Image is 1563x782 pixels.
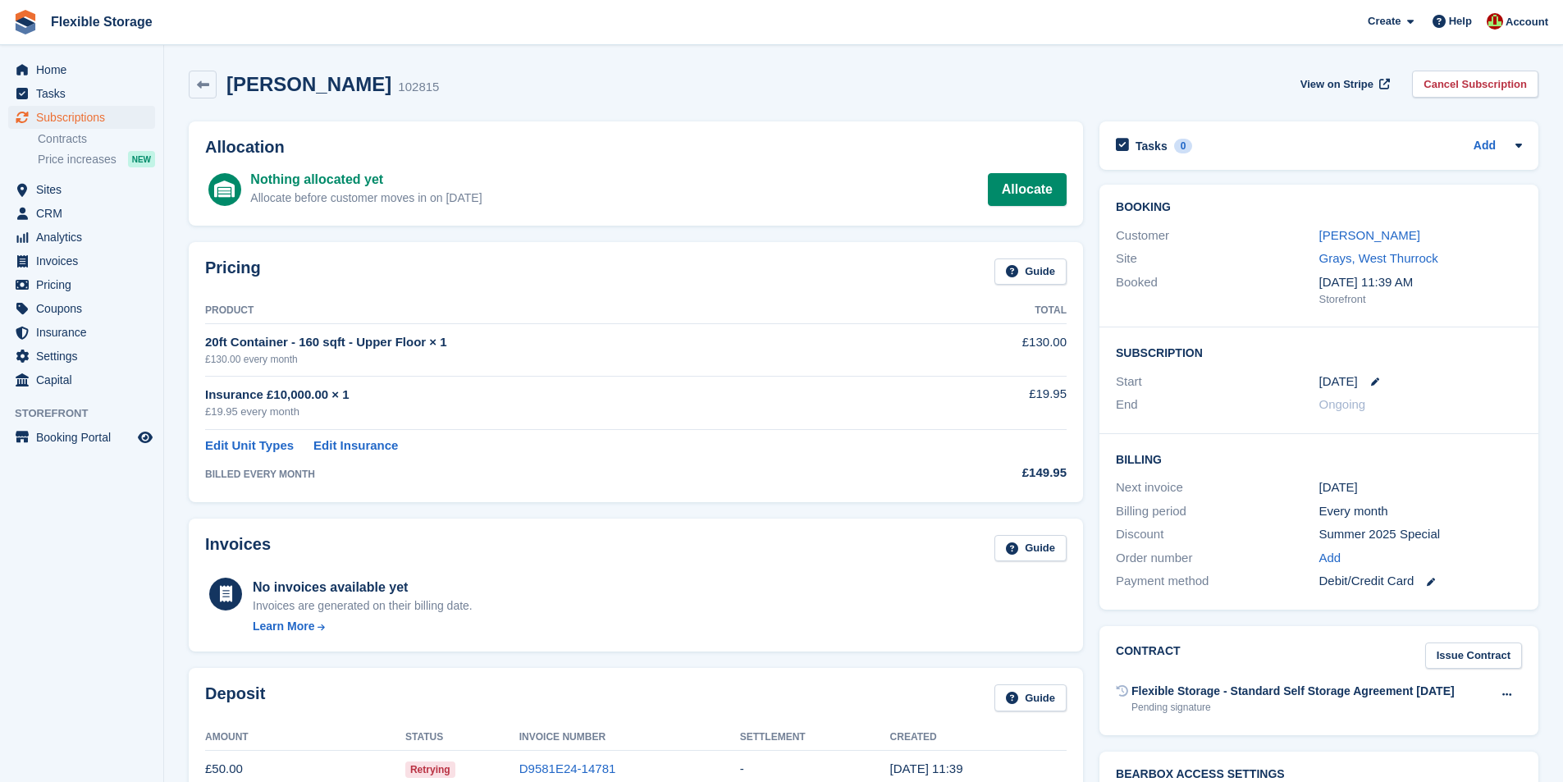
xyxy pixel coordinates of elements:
span: Booking Portal [36,426,135,449]
span: Help [1449,13,1472,30]
span: Settings [36,345,135,368]
div: Flexible Storage - Standard Self Storage Agreement [DATE] [1131,683,1455,700]
a: Add [1319,549,1341,568]
a: menu [8,82,155,105]
th: Settlement [740,725,890,751]
h2: Deposit [205,684,265,711]
span: Invoices [36,249,135,272]
span: Capital [36,368,135,391]
a: Preview store [135,428,155,447]
span: Insurance [36,321,135,344]
a: Edit Unit Types [205,437,294,455]
div: £130.00 every month [205,352,933,367]
span: Pricing [36,273,135,296]
a: menu [8,368,155,391]
span: Coupons [36,297,135,320]
td: £130.00 [933,324,1067,376]
h2: [PERSON_NAME] [226,73,391,95]
th: Created [890,725,1057,751]
div: Invoices are generated on their billing date. [253,597,473,615]
a: menu [8,226,155,249]
a: View on Stripe [1294,71,1393,98]
div: £149.95 [933,464,1067,482]
a: menu [8,106,155,129]
div: 0 [1174,139,1193,153]
span: Price increases [38,152,117,167]
span: Retrying [405,761,455,778]
h2: BearBox Access Settings [1116,768,1522,781]
span: CRM [36,202,135,225]
a: D9581E24-14781 [519,761,616,775]
a: menu [8,321,155,344]
div: Discount [1116,525,1318,544]
span: Create [1368,13,1401,30]
div: Every month [1319,502,1522,521]
a: menu [8,202,155,225]
th: Status [405,725,519,751]
h2: Tasks [1136,139,1168,153]
h2: Contract [1116,643,1181,670]
div: Site [1116,249,1318,268]
a: Allocate [988,173,1067,206]
span: Subscriptions [36,106,135,129]
a: menu [8,297,155,320]
a: Add [1474,137,1496,156]
div: Customer [1116,226,1318,245]
a: Edit Insurance [313,437,398,455]
div: Insurance £10,000.00 × 1 [205,386,933,405]
a: Guide [994,535,1067,562]
div: Payment method [1116,572,1318,591]
a: Grays, West Thurrock [1319,251,1438,265]
span: Sites [36,178,135,201]
div: NEW [128,151,155,167]
a: Guide [994,258,1067,286]
div: [DATE] [1319,478,1522,497]
h2: Subscription [1116,344,1522,360]
h2: Invoices [205,535,271,562]
a: [PERSON_NAME] [1319,228,1420,242]
div: Order number [1116,549,1318,568]
a: Guide [994,684,1067,711]
span: Account [1506,14,1548,30]
time: 2025-08-21 10:39:40 UTC [890,761,963,775]
time: 2025-08-30 00:00:00 UTC [1319,373,1358,391]
div: BILLED EVERY MONTH [205,467,933,482]
th: Product [205,298,933,324]
span: Ongoing [1319,397,1366,411]
div: Next invoice [1116,478,1318,497]
div: 20ft Container - 160 sqft - Upper Floor × 1 [205,333,933,352]
img: David Jones [1487,13,1503,30]
div: 102815 [398,78,439,97]
div: Summer 2025 Special [1319,525,1522,544]
a: menu [8,178,155,201]
span: Analytics [36,226,135,249]
a: Flexible Storage [44,8,159,35]
div: [DATE] 11:39 AM [1319,273,1522,292]
div: Nothing allocated yet [250,170,482,190]
h2: Billing [1116,450,1522,467]
div: Billing period [1116,502,1318,521]
a: Price increases NEW [38,150,155,168]
a: Cancel Subscription [1412,71,1538,98]
th: Invoice Number [519,725,740,751]
a: menu [8,426,155,449]
h2: Booking [1116,201,1522,214]
div: Debit/Credit Card [1319,572,1522,591]
div: Booked [1116,273,1318,308]
div: Pending signature [1131,700,1455,715]
h2: Allocation [205,138,1067,157]
th: Total [933,298,1067,324]
div: End [1116,396,1318,414]
td: £19.95 [933,376,1067,429]
div: Storefront [1319,291,1522,308]
div: No invoices available yet [253,578,473,597]
a: menu [8,58,155,81]
th: Amount [205,725,405,751]
span: Storefront [15,405,163,422]
span: Tasks [36,82,135,105]
a: menu [8,249,155,272]
div: £19.95 every month [205,404,933,420]
span: View on Stripe [1300,76,1373,93]
a: menu [8,273,155,296]
div: Start [1116,373,1318,391]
